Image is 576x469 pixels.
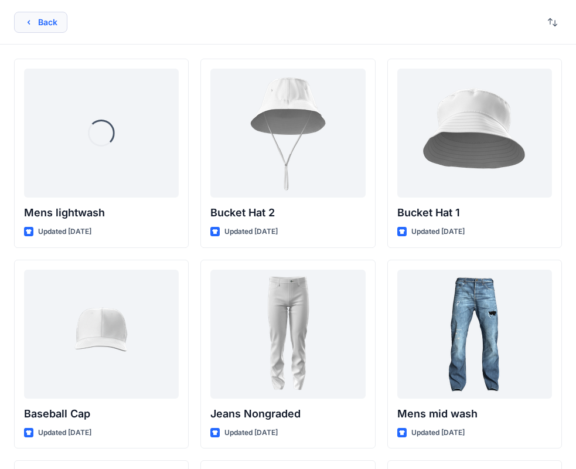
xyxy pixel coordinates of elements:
[14,12,67,33] button: Back
[224,427,278,439] p: Updated [DATE]
[38,427,91,439] p: Updated [DATE]
[397,406,552,422] p: Mens mid wash
[224,226,278,238] p: Updated [DATE]
[24,270,179,399] a: Baseball Cap
[411,226,465,238] p: Updated [DATE]
[24,406,179,422] p: Baseball Cap
[397,69,552,198] a: Bucket Hat 1
[38,226,91,238] p: Updated [DATE]
[397,270,552,399] a: Mens mid wash
[411,427,465,439] p: Updated [DATE]
[210,270,365,399] a: Jeans Nongraded
[397,205,552,221] p: Bucket Hat 1
[210,406,365,422] p: Jeans Nongraded
[210,205,365,221] p: Bucket Hat 2
[24,205,179,221] p: Mens lightwash
[210,69,365,198] a: Bucket Hat 2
